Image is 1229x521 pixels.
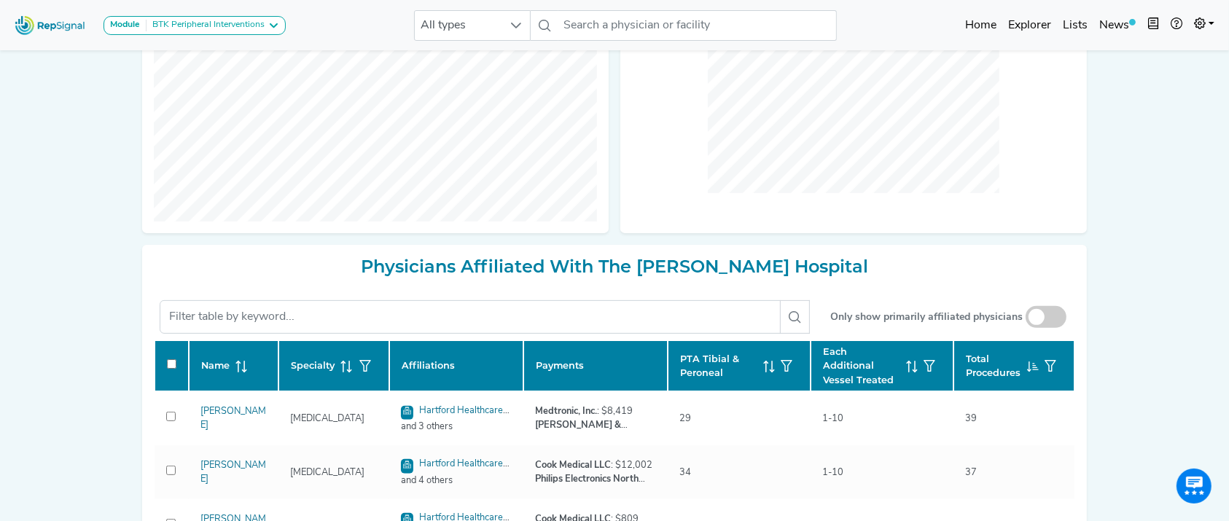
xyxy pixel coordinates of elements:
[814,412,852,426] div: 1-10
[110,20,140,29] strong: Module
[535,407,597,416] strong: Medtronic, Inc.
[200,407,266,430] a: [PERSON_NAME]
[535,461,611,470] strong: Cook Medical LLC
[147,20,265,31] div: BTK Peripheral Interventions
[401,406,510,446] a: Hartford Healthcare Medical Group Specialists, PLLC
[956,412,986,426] div: 39
[291,359,335,372] span: Specialty
[200,461,266,484] a: [PERSON_NAME]
[281,412,373,426] div: [MEDICAL_DATA]
[536,359,584,372] span: Payments
[1057,11,1093,40] a: Lists
[959,11,1002,40] a: Home
[392,474,520,487] span: and 4 others
[1002,11,1057,40] a: Explorer
[535,404,656,418] div: : $8,419
[814,466,852,479] div: 1-10
[160,300,781,334] input: Filter table by keyword...
[415,11,502,40] span: All types
[535,458,656,472] div: : $12,002
[956,466,986,479] div: 37
[558,10,837,41] input: Search a physician or facility
[671,412,700,426] div: 29
[830,310,1023,325] small: Only show primarily affiliated physicians
[402,359,455,372] span: Affiliations
[401,459,510,499] a: Hartford Healthcare Medical Group Specialists, PLLC
[535,474,645,498] strong: Philips Electronics North America Corporation
[104,16,286,35] button: ModuleBTK Peripheral Interventions
[823,345,901,387] span: Each Additional Vessel Treated
[966,352,1021,380] span: Total Procedures
[1093,11,1142,40] a: News
[392,420,520,434] span: and 3 others
[671,466,700,479] div: 34
[535,418,656,432] div: : $798
[154,256,1075,278] h2: Physicians Affiliated With The [PERSON_NAME] Hospital
[535,420,628,444] strong: [PERSON_NAME] & Associates, Inc.
[1142,11,1165,40] button: Intel Book
[680,352,757,380] span: PTA Tibial & Peroneal
[281,466,373,479] div: [MEDICAL_DATA]
[535,472,656,486] div: : $4,050
[201,359,230,372] span: Name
